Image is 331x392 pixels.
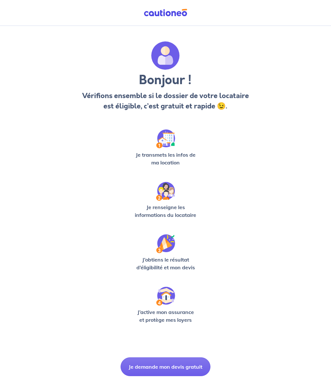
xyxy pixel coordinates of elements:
p: J’active mon assurance et protège mes loyers [132,308,199,324]
img: archivate [151,41,180,70]
img: Cautioneo [141,9,190,17]
h3: Bonjour ! [80,73,251,88]
button: Je demande mon devis gratuit [121,357,210,376]
img: /static/c0a346edaed446bb123850d2d04ad552/Step-2.svg [156,182,175,201]
img: /static/f3e743aab9439237c3e2196e4328bba9/Step-3.svg [156,234,175,253]
p: Je transmets les infos de ma location [132,151,199,166]
p: J’obtiens le résultat d’éligibilité et mon devis [132,256,199,271]
img: /static/90a569abe86eec82015bcaae536bd8e6/Step-1.svg [156,129,175,148]
img: /static/bfff1cf634d835d9112899e6a3df1a5d/Step-4.svg [156,287,175,306]
p: Je renseigne les informations du locataire [132,203,199,219]
p: Vérifions ensemble si le dossier de votre locataire est éligible, c’est gratuit et rapide 😉. [80,91,251,111]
